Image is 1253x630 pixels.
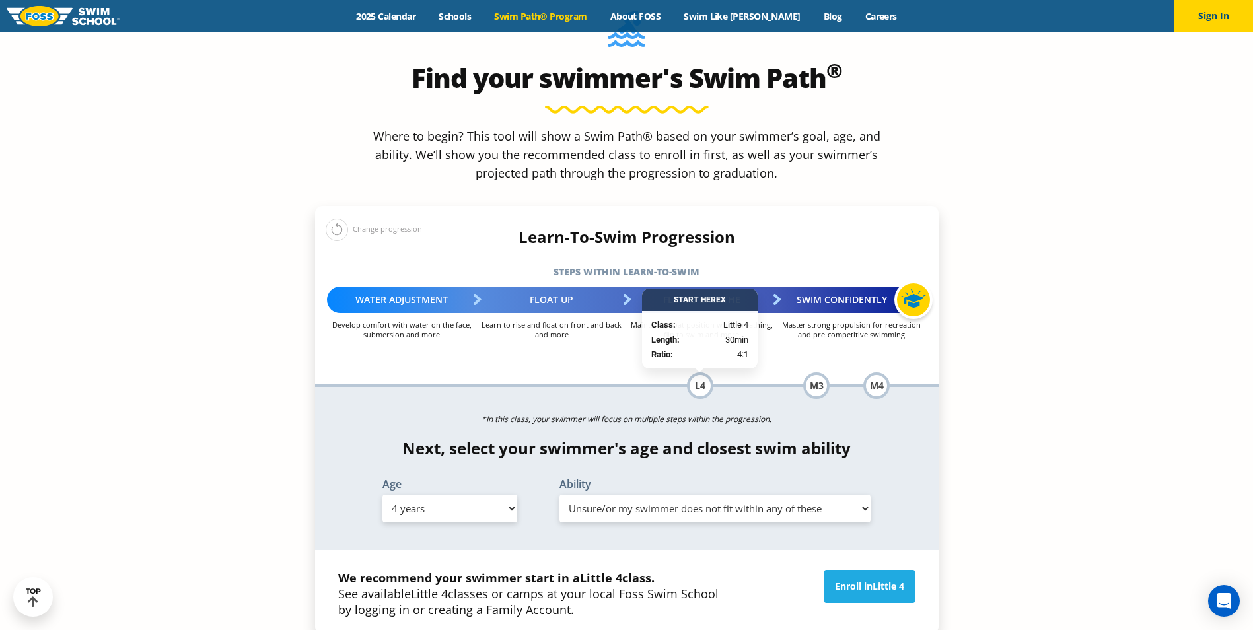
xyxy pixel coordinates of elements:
a: Swim Path® Program [483,10,598,22]
strong: Ratio: [651,349,673,359]
span: Little 4 [873,580,904,592]
h4: Next, select your swimmer's age and closest swim ability [315,439,939,458]
strong: We recommend your swimmer start in a class. [338,570,655,586]
span: Little 4 [411,586,448,602]
div: TOP [26,587,41,608]
a: About FOSS [598,10,672,22]
div: Flip to Breathe [627,287,777,313]
p: Develop comfort with water on the face, submersion and more [327,320,477,339]
div: Start Here [642,289,758,311]
p: See available classes or camps at your local Foss Swim School by logging in or creating a Family ... [338,570,719,617]
p: *In this class, your swimmer will focus on multiple steps within the progression. [315,410,939,429]
span: Little 4 [723,318,748,332]
p: Learn to rise and float on front and back and more [477,320,627,339]
p: Where to begin? This tool will show a Swim Path® based on your swimmer’s goal, age, and ability. ... [368,127,886,182]
div: Float Up [477,287,627,313]
div: M4 [863,372,890,399]
div: Water Adjustment [327,287,477,313]
a: Enroll inLittle 4 [824,570,915,603]
img: FOSS Swim School Logo [7,6,120,26]
div: M3 [803,372,830,399]
h5: Steps within Learn-to-Swim [315,263,939,281]
p: Master strong propulsion for recreation and pre-competitive swimming [777,320,927,339]
span: 4:1 [737,348,748,361]
img: Foss-Location-Swimming-Pool-Person.svg [608,11,645,55]
div: Swim Confidently [777,287,927,313]
a: Swim Like [PERSON_NAME] [672,10,812,22]
a: Blog [812,10,853,22]
div: L4 [687,372,713,399]
span: Little 4 [580,570,622,586]
a: Careers [853,10,908,22]
div: Open Intercom Messenger [1208,585,1240,617]
h2: Find your swimmer's Swim Path [315,62,939,94]
p: Maintain a float position while breathing, flip to swim and more [627,320,777,339]
label: Ability [559,479,871,489]
span: 30min [725,333,748,347]
h4: Learn-To-Swim Progression [315,228,939,246]
strong: Class: [651,320,676,330]
a: 2025 Calendar [345,10,427,22]
span: X [721,295,726,304]
div: Change progression [326,218,422,241]
a: Schools [427,10,483,22]
strong: Length: [651,335,680,345]
label: Age [382,479,517,489]
sup: ® [826,57,842,84]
